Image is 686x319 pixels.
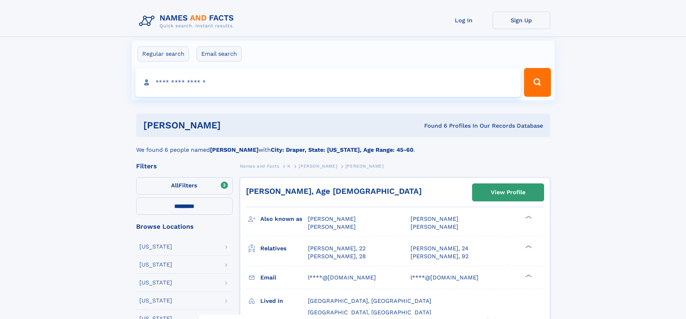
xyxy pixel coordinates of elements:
[136,223,233,230] div: Browse Locations
[411,252,468,260] a: [PERSON_NAME], 92
[287,164,291,169] span: K
[287,161,291,170] a: K
[139,262,172,268] div: [US_STATE]
[322,122,543,130] div: Found 6 Profiles In Our Records Database
[136,177,233,195] label: Filters
[524,215,532,220] div: ❯
[246,187,422,196] a: [PERSON_NAME], Age [DEMOGRAPHIC_DATA]
[139,280,172,286] div: [US_STATE]
[524,244,532,249] div: ❯
[308,245,366,252] a: [PERSON_NAME], 22
[139,298,172,304] div: [US_STATE]
[435,12,493,29] a: Log In
[260,295,308,307] h3: Lived in
[271,146,413,153] b: City: Draper, State: [US_STATE], Age Range: 45-60
[491,184,525,201] div: View Profile
[308,223,356,230] span: [PERSON_NAME]
[472,184,544,201] a: View Profile
[308,297,431,304] span: [GEOGRAPHIC_DATA], [GEOGRAPHIC_DATA]
[411,215,458,222] span: [PERSON_NAME]
[493,12,550,29] a: Sign Up
[210,146,259,153] b: [PERSON_NAME]
[411,245,468,252] a: [PERSON_NAME], 24
[411,223,458,230] span: [PERSON_NAME]
[197,46,242,61] label: Email search
[299,161,337,170] a: [PERSON_NAME]
[136,163,233,169] div: Filters
[135,68,521,97] input: search input
[143,121,323,130] h1: [PERSON_NAME]
[240,161,279,170] a: Names and Facts
[524,68,551,97] button: Search Button
[136,12,240,31] img: Logo Names and Facts
[308,252,366,260] a: [PERSON_NAME], 28
[136,137,550,154] div: We found 6 people named with .
[138,46,189,61] label: Regular search
[308,309,431,316] span: [GEOGRAPHIC_DATA], [GEOGRAPHIC_DATA]
[260,213,308,225] h3: Also known as
[139,244,172,250] div: [US_STATE]
[260,272,308,284] h3: Email
[260,242,308,255] h3: Relatives
[308,215,356,222] span: [PERSON_NAME]
[299,164,337,169] span: [PERSON_NAME]
[345,164,384,169] span: [PERSON_NAME]
[171,182,179,189] span: All
[524,273,532,278] div: ❯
